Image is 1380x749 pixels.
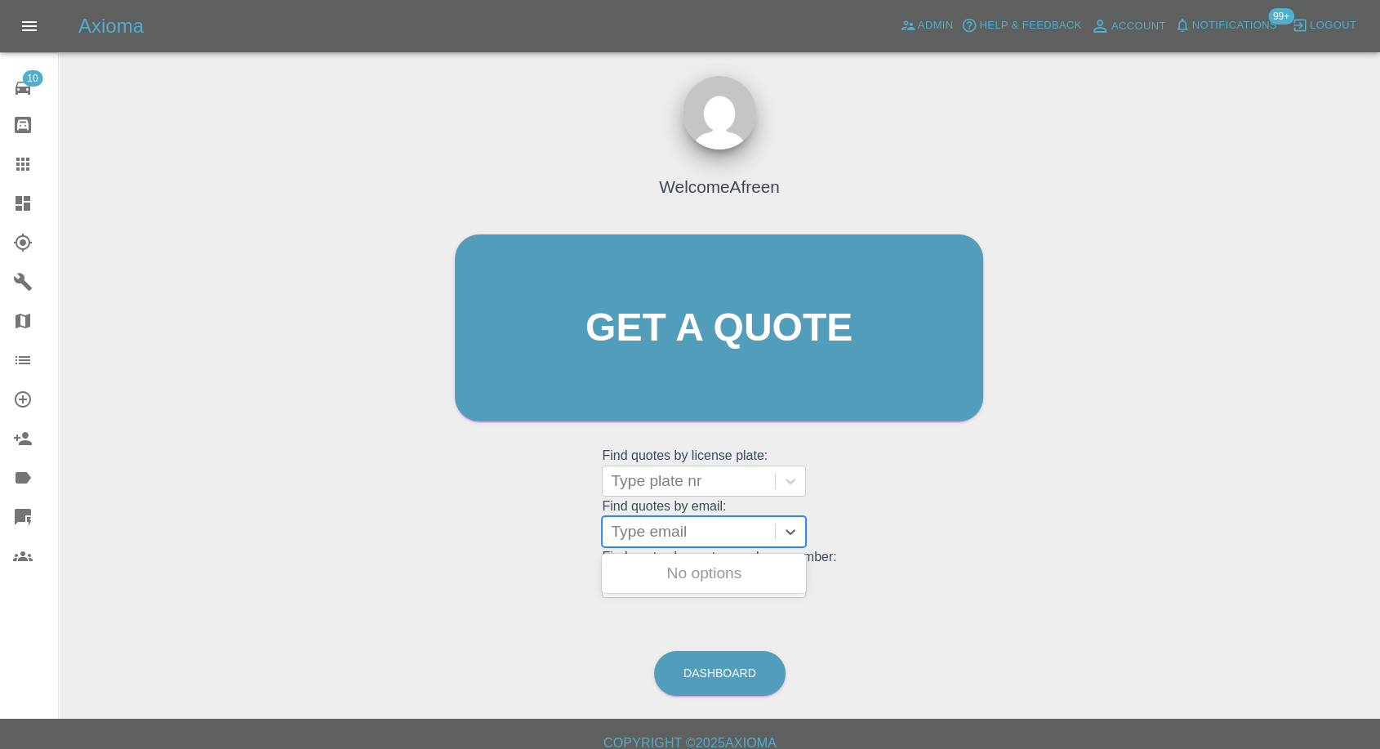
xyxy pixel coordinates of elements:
[1086,13,1170,39] a: Account
[1111,17,1166,36] span: Account
[455,234,983,421] a: Get a quote
[659,174,780,199] h4: Welcome Afreen
[683,76,756,149] img: ...
[1268,8,1294,25] span: 99+
[602,557,806,590] div: No options
[1192,16,1277,35] span: Notifications
[896,13,958,38] a: Admin
[979,16,1081,35] span: Help & Feedback
[78,13,144,39] h5: Axioma
[1170,13,1281,38] button: Notifications
[918,16,954,35] span: Admin
[602,499,836,547] grid: Find quotes by email:
[654,651,786,696] a: Dashboard
[22,70,42,87] span: 10
[1288,13,1360,38] button: Logout
[602,448,836,497] grid: Find quotes by license plate:
[1310,16,1356,35] span: Logout
[957,13,1085,38] button: Help & Feedback
[602,550,836,598] grid: Find quotes by customer phone number:
[10,7,49,46] button: Open drawer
